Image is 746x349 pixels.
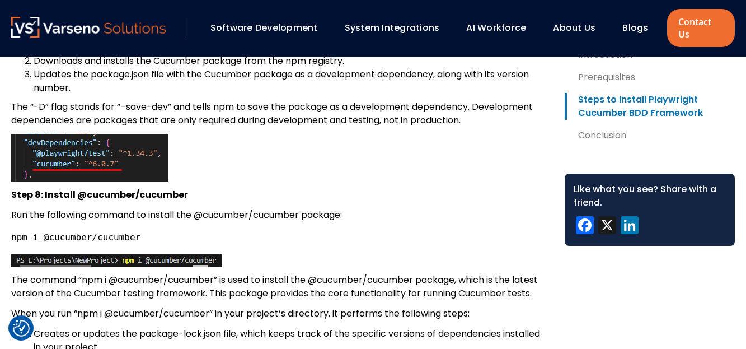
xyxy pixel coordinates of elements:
[205,18,334,38] div: Software Development
[11,100,547,127] p: The “-D” flag stands for “–save-dev” and tells npm to save the package as a development dependenc...
[210,21,318,34] a: Software Development
[617,18,664,38] div: Blogs
[11,17,166,38] img: Varseno Solutions – Product Engineering & IT Services
[466,21,526,34] a: AI Workforce
[618,216,641,237] a: LinkedIn
[34,68,547,95] li: Updates the package.json file with the Cucumber package as a development dependency, along with i...
[667,9,735,47] a: Contact Us
[461,18,542,38] div: AI Workforce
[596,216,618,237] a: X
[13,320,30,337] button: Cookie Settings
[11,208,547,222] p: Run the following command to install the @cucumber/cucumber package:
[565,129,735,142] a: Conclusion
[11,188,188,201] strong: Step 8: Install @cucumber/cucumber
[11,307,547,320] p: When you run “npm i @cucumber/cucumber” in your project’s directory, it performs the following st...
[345,21,440,34] a: System Integrations
[553,21,595,34] a: About Us
[622,21,648,34] a: Blogs
[339,18,456,38] div: System Integrations
[11,232,140,243] code: npm i @cucumber/cucumber
[574,183,726,210] div: Like what you see? Share with a friend.
[565,93,735,120] a: Steps to Install Playwright Cucumber BDD Framework
[11,273,547,300] p: The command “npm i @cucumber/cucumber” is used to install the @cucumber/cucumber package, which i...
[34,54,547,68] li: Downloads and installs the Cucumber package from the npm registry.
[574,216,596,237] a: Facebook
[11,17,166,39] a: Varseno Solutions – Product Engineering & IT Services
[547,18,611,38] div: About Us
[565,71,735,84] a: Prerequisites
[13,320,30,337] img: Revisit consent button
